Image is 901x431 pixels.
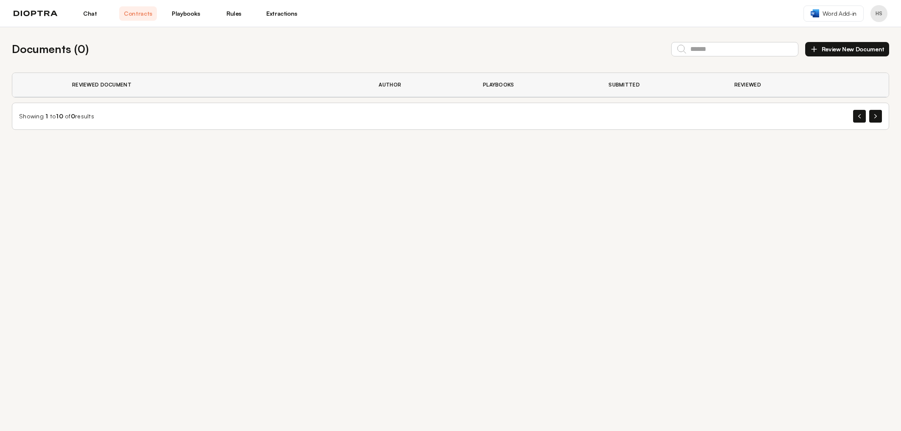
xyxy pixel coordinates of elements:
th: Playbooks [473,73,598,97]
th: Reviewed Document [62,73,368,97]
a: Rules [215,6,253,21]
a: Playbooks [167,6,205,21]
h2: Documents ( 0 ) [12,41,89,57]
a: Word Add-in [803,6,864,22]
a: Extractions [263,6,301,21]
img: word [811,9,819,17]
button: Review New Document [805,42,889,56]
th: Author [368,73,473,97]
button: Next [869,110,882,123]
span: 1 [45,112,48,120]
span: 10 [56,112,63,120]
button: Previous [853,110,866,123]
span: Word Add-in [823,9,856,18]
div: Showing to of results [19,112,94,120]
span: 0 [71,112,75,120]
img: logo [14,11,58,17]
th: Reviewed [724,73,839,97]
button: Profile menu [870,5,887,22]
a: Chat [71,6,109,21]
a: Contracts [119,6,157,21]
th: Submitted [598,73,724,97]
